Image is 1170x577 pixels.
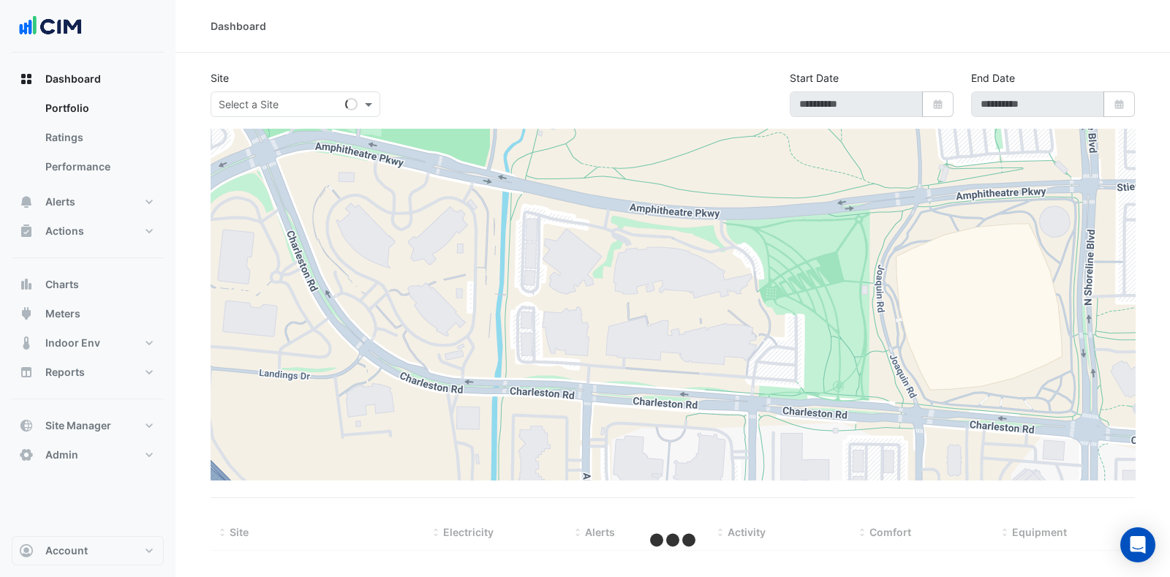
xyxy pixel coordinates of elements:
[12,187,164,216] button: Alerts
[12,64,164,94] button: Dashboard
[45,224,84,238] span: Actions
[869,526,911,538] span: Comfort
[19,448,34,462] app-icon: Admin
[19,224,34,238] app-icon: Actions
[19,336,34,350] app-icon: Indoor Env
[211,70,229,86] label: Site
[585,526,615,538] span: Alerts
[12,270,164,299] button: Charts
[12,536,164,565] button: Account
[18,12,83,41] img: Company Logo
[12,299,164,328] button: Meters
[45,365,85,380] span: Reports
[45,336,100,350] span: Indoor Env
[19,418,34,433] app-icon: Site Manager
[45,543,88,558] span: Account
[971,70,1015,86] label: End Date
[34,123,164,152] a: Ratings
[34,152,164,181] a: Performance
[211,18,266,34] div: Dashboard
[19,365,34,380] app-icon: Reports
[19,277,34,292] app-icon: Charts
[19,195,34,209] app-icon: Alerts
[12,328,164,358] button: Indoor Env
[230,526,249,538] span: Site
[19,72,34,86] app-icon: Dashboard
[12,440,164,469] button: Admin
[728,526,766,538] span: Activity
[790,70,839,86] label: Start Date
[45,195,75,209] span: Alerts
[1012,526,1067,538] span: Equipment
[45,72,101,86] span: Dashboard
[1120,527,1155,562] div: Open Intercom Messenger
[19,306,34,321] app-icon: Meters
[443,526,494,538] span: Electricity
[45,277,79,292] span: Charts
[45,448,78,462] span: Admin
[45,306,80,321] span: Meters
[12,411,164,440] button: Site Manager
[12,94,164,187] div: Dashboard
[34,94,164,123] a: Portfolio
[12,358,164,387] button: Reports
[45,418,111,433] span: Site Manager
[12,216,164,246] button: Actions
